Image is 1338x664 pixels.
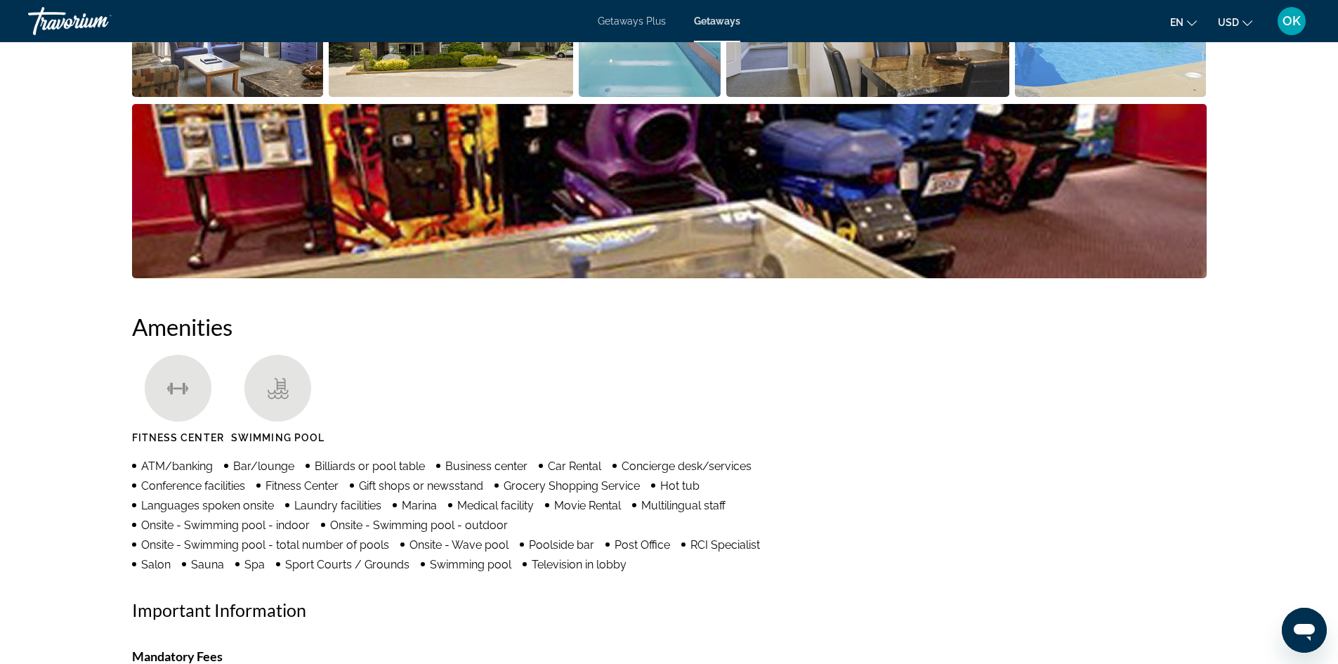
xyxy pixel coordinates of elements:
[615,538,670,552] span: Post Office
[141,519,310,532] span: Onsite - Swimming pool - indoor
[359,479,483,493] span: Gift shops or newsstand
[457,499,534,512] span: Medical facility
[294,499,381,512] span: Laundry facilities
[191,558,224,571] span: Sauna
[285,558,409,571] span: Sport Courts / Grounds
[1218,17,1239,28] span: USD
[141,538,389,552] span: Onsite - Swimming pool - total number of pools
[141,558,171,571] span: Salon
[132,432,224,443] span: Fitness Center
[132,313,1207,341] h2: Amenities
[244,558,265,571] span: Spa
[622,460,752,473] span: Concierge desk/services
[132,649,1207,664] h4: Mandatory Fees
[141,479,245,493] span: Conference facilities
[409,538,509,552] span: Onsite - Wave pool
[641,499,726,512] span: Multilingual staff
[231,432,324,443] span: Swimming Pool
[548,460,601,473] span: Car Rental
[1282,608,1327,653] iframe: Button to launch messaging window
[430,558,511,571] span: Swimming pool
[141,499,274,512] span: Languages spoken onsite
[504,479,640,493] span: Grocery Shopping Service
[1170,12,1197,32] button: Change language
[1218,12,1252,32] button: Change currency
[132,599,1207,620] h2: Important Information
[330,519,508,532] span: Onsite - Swimming pool - outdoor
[694,15,740,27] a: Getaways
[132,103,1207,279] button: Open full-screen image slider
[28,3,169,39] a: Travorium
[315,460,425,473] span: Billiards or pool table
[233,460,294,473] span: Bar/lounge
[445,460,527,473] span: Business center
[660,479,700,493] span: Hot tub
[690,538,760,552] span: RCI Specialist
[554,499,621,512] span: Movie Rental
[1283,14,1301,28] span: OK
[529,538,594,552] span: Poolside bar
[532,558,627,571] span: Television in lobby
[598,15,666,27] a: Getaways Plus
[141,460,213,473] span: ATM/banking
[1273,6,1310,36] button: User Menu
[402,499,437,512] span: Marina
[265,479,339,493] span: Fitness Center
[1170,17,1183,28] span: en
